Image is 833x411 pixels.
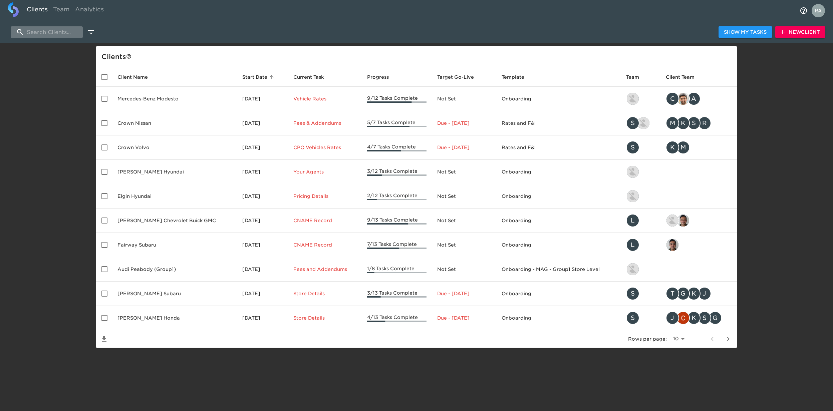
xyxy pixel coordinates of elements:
[496,135,621,160] td: Rates and F&I
[96,331,112,347] button: Save List
[72,2,106,19] a: Analytics
[293,242,356,248] p: CNAME Record
[362,184,432,209] td: 2/12 Tasks Complete
[437,315,491,321] p: Due - [DATE]
[626,311,655,325] div: savannah@roadster.com
[293,73,324,81] span: This is the next Task in this Hub that should be completed
[626,92,655,105] div: kevin.lo@roadster.com
[775,26,825,38] button: NewClient
[812,4,825,17] img: Profile
[724,28,767,36] span: Show My Tasks
[627,263,639,275] img: nikko.foster@roadster.com
[666,239,678,251] img: sai@simplemnt.com
[437,73,474,81] span: Calculated based on the start date and the duration of all Tasks contained in this Hub.
[676,141,690,154] div: M
[666,141,732,154] div: kwilson@crowncars.com, mcooley@crowncars.com
[626,73,648,81] span: Team
[117,73,157,81] span: Client Name
[687,311,701,325] div: K
[237,282,288,306] td: [DATE]
[112,306,237,330] td: [PERSON_NAME] Honda
[496,111,621,135] td: Rates and F&I
[781,28,820,36] span: New Client
[362,111,432,135] td: 5/7 Tasks Complete
[112,184,237,209] td: Elgin Hyundai
[11,26,83,38] input: search
[496,209,621,233] td: Onboarding
[496,184,621,209] td: Onboarding
[666,141,679,154] div: K
[496,257,621,282] td: Onboarding - MAG - Group1 Store Level
[626,116,639,130] div: S
[112,233,237,257] td: Fairway Subaru
[666,215,678,227] img: nikko.foster@roadster.com
[362,282,432,306] td: 3/13 Tasks Complete
[112,135,237,160] td: Crown Volvo
[362,233,432,257] td: 7/13 Tasks Complete
[112,257,237,282] td: Audi Peabody (Group1)
[626,287,655,300] div: savannah@roadster.com
[293,95,356,102] p: Vehicle Rates
[237,184,288,209] td: [DATE]
[237,257,288,282] td: [DATE]
[362,135,432,160] td: 4/7 Tasks Complete
[437,73,483,81] span: Target Go-Live
[637,117,649,129] img: austin@roadster.com
[112,111,237,135] td: Crown Nissan
[293,315,356,321] p: Store Details
[237,160,288,184] td: [DATE]
[666,287,679,300] div: T
[626,165,655,178] div: kevin.lo@roadster.com
[237,87,288,111] td: [DATE]
[709,311,722,325] div: G
[627,166,639,178] img: kevin.lo@roadster.com
[666,287,732,300] div: tj.joyce@schomp.com, george.lawton@schomp.com, kevin.mand@schomp.com, james.kurtenbach@schomp.com
[237,306,288,330] td: [DATE]
[626,189,655,203] div: kevin.lo@roadster.com
[627,93,639,105] img: kevin.lo@roadster.com
[362,257,432,282] td: 1/8 Tasks Complete
[502,73,533,81] span: Template
[432,257,496,282] td: Not Set
[677,215,689,227] img: sai@simplemnt.com
[432,209,496,233] td: Not Set
[687,116,701,130] div: S
[666,73,703,81] span: Client Team
[677,312,689,324] img: christopher.mccarthy@roadster.com
[362,160,432,184] td: 3/12 Tasks Complete
[666,92,679,105] div: C
[362,306,432,330] td: 4/13 Tasks Complete
[101,51,734,62] div: Client s
[293,266,356,273] p: Fees and Addendums
[237,233,288,257] td: [DATE]
[496,282,621,306] td: Onboarding
[126,54,131,59] svg: This is a list of all of your clients and clients shared with you
[437,144,491,151] p: Due - [DATE]
[237,135,288,160] td: [DATE]
[666,116,679,130] div: M
[237,209,288,233] td: [DATE]
[432,160,496,184] td: Not Set
[293,217,356,224] p: CNAME Record
[362,209,432,233] td: 9/13 Tasks Complete
[367,73,397,81] span: Progress
[677,93,689,105] img: sandeep@simplemnt.com
[627,190,639,202] img: kevin.lo@roadster.com
[666,311,679,325] div: J
[676,287,690,300] div: G
[85,26,97,38] button: edit
[666,116,732,130] div: mcooley@crowncars.com, kwilson@crowncars.com, sparent@crowncars.com, rrobins@crowncars.com
[496,306,621,330] td: Onboarding
[628,336,667,342] p: Rows per page:
[293,193,356,199] p: Pricing Details
[24,2,50,19] a: Clients
[626,214,655,227] div: leland@roadster.com
[112,160,237,184] td: [PERSON_NAME] Hyundai
[687,287,701,300] div: K
[626,238,655,252] div: leland@roadster.com
[293,290,356,297] p: Store Details
[666,92,732,105] div: clayton.mandel@roadster.com, sandeep@simplemnt.com, angelique.nurse@roadster.com
[698,116,711,130] div: R
[720,331,736,347] button: next page
[669,334,687,344] select: rows per page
